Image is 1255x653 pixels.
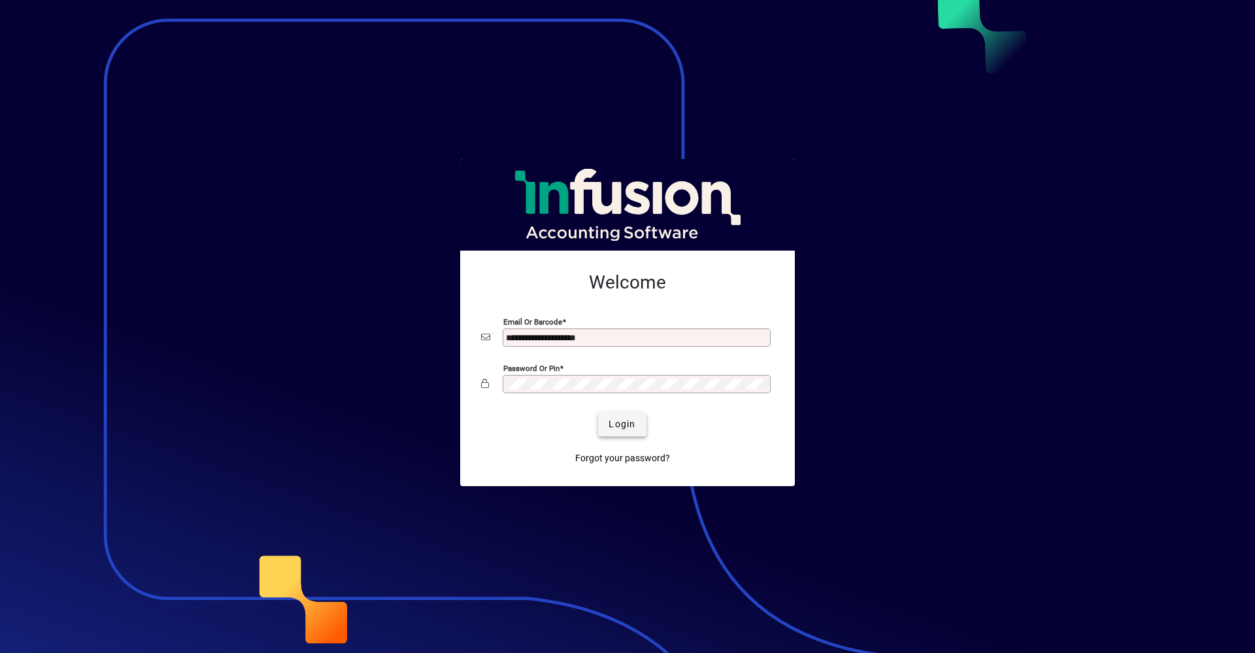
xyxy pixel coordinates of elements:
[575,451,670,465] span: Forgot your password?
[609,417,635,431] span: Login
[598,413,646,436] button: Login
[503,363,560,372] mat-label: Password or Pin
[570,447,675,470] a: Forgot your password?
[481,272,774,294] h2: Welcome
[503,317,562,326] mat-label: Email or Barcode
